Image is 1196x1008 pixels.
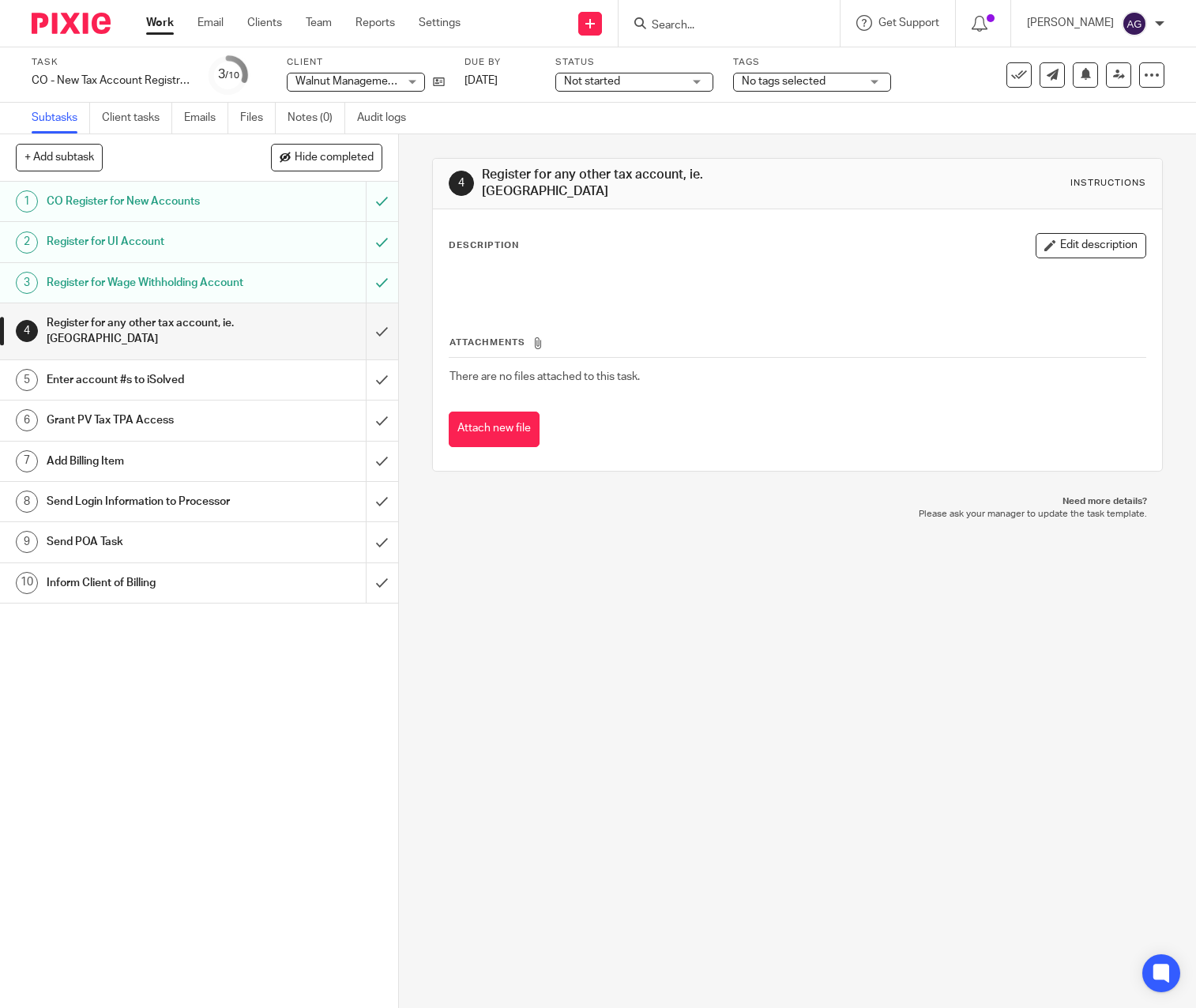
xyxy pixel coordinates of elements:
[448,495,1147,508] p: Need more details?
[184,103,228,134] a: Emails
[449,338,525,347] span: Attachments
[482,167,831,201] h1: Register for any other tax account, ie. [GEOGRAPHIC_DATA]
[47,230,249,254] h1: Register for UI Account
[146,15,174,31] a: Work
[47,368,249,392] h1: Enter account #s to iSolved
[464,56,536,69] label: Due by
[16,190,38,213] div: 1
[742,76,826,87] span: No tags selected
[47,311,249,352] h1: Register for any other tax account, ie. [GEOGRAPHIC_DATA]
[47,190,249,213] h1: CO Register for New Accounts
[306,15,332,31] a: Team
[225,71,239,80] small: /10
[555,56,713,69] label: Status
[464,75,498,86] span: [DATE]
[448,508,1147,521] p: Please ask your manager to update the task template.
[16,272,38,294] div: 3
[16,369,38,391] div: 5
[295,152,374,164] span: Hide completed
[32,13,111,34] img: Pixie
[16,531,38,553] div: 9
[16,450,38,472] div: 7
[16,231,38,254] div: 2
[247,15,282,31] a: Clients
[47,571,249,595] h1: Inform Client of Billing
[218,66,239,84] div: 3
[197,15,224,31] a: Email
[878,17,939,28] span: Get Support
[16,409,38,431] div: 6
[16,572,38,594] div: 10
[16,320,38,342] div: 4
[47,408,249,432] h1: Grant PV Tax TPA Access
[47,490,249,513] h1: Send Login Information to Processor
[47,530,249,554] h1: Send POA Task
[564,76,620,87] span: Not started
[1036,233,1146,258] button: Edit description
[287,56,445,69] label: Client
[1027,15,1114,31] p: [PERSON_NAME]
[449,239,519,252] p: Description
[16,491,38,513] div: 8
[449,371,640,382] span: There are no files attached to this task.
[1122,11,1147,36] img: svg%3E
[47,449,249,473] h1: Add Billing Item
[271,144,382,171] button: Hide completed
[355,15,395,31] a: Reports
[102,103,172,134] a: Client tasks
[32,56,190,69] label: Task
[32,103,90,134] a: Subtasks
[32,73,190,88] div: CO - New Tax Account Registration
[1070,177,1146,190] div: Instructions
[295,76,420,87] span: Walnut Management, Inc.
[650,19,792,33] input: Search
[357,103,418,134] a: Audit logs
[449,171,474,196] div: 4
[288,103,345,134] a: Notes (0)
[733,56,891,69] label: Tags
[449,412,540,447] button: Attach new file
[240,103,276,134] a: Files
[16,144,103,171] button: + Add subtask
[47,271,249,295] h1: Register for Wage Withholding Account
[419,15,461,31] a: Settings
